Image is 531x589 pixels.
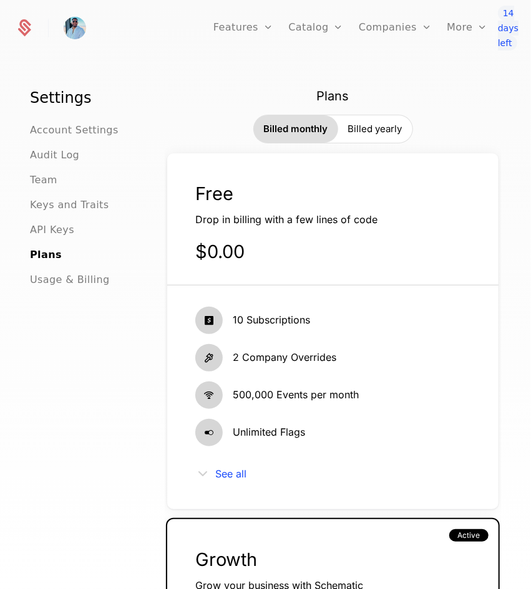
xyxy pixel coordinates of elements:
i: hammer [195,344,223,371]
a: API Keys [30,223,74,237]
img: Ashutosh Mishra [64,17,86,39]
i: cashapp [195,307,223,334]
span: 500,000 Events per month [233,388,359,402]
a: Account Settings [30,123,119,138]
i: signal [195,381,223,409]
span: 14 days left [498,6,519,50]
span: 10 Subscriptions [233,314,310,327]
span: Billed yearly [348,123,402,135]
span: Billed monthly [264,123,328,135]
span: Plans [317,88,349,105]
a: Audit Log [30,148,79,163]
span: $0.00 [195,241,245,262]
a: 14 days left [498,6,524,50]
a: Plans [30,247,62,262]
a: Usage & Billing [30,272,110,287]
h1: Settings [30,88,135,108]
span: Drop in billing with a few lines of code [195,213,378,226]
span: 2 Company Overrides [233,351,336,365]
i: boolean-on [195,419,223,446]
span: Growth [195,548,257,570]
a: Keys and Traits [30,198,109,213]
span: Free [195,183,233,204]
a: Team [30,173,57,188]
i: chevron-down [195,466,210,481]
span: Unlimited Flags [233,426,305,439]
span: See all [215,469,246,479]
span: Active [457,530,480,540]
nav: Main [30,88,135,287]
